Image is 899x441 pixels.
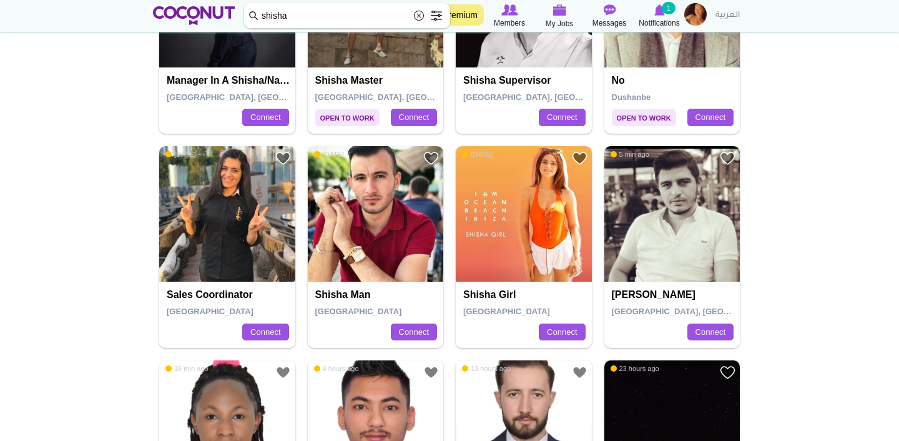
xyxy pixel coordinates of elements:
span: [GEOGRAPHIC_DATA], [GEOGRAPHIC_DATA] [612,307,790,316]
h4: Shisha man [315,289,440,300]
a: My Jobs My Jobs [534,3,584,30]
h4: Shisha girl [463,289,587,300]
h4: Sales Coordinator [167,289,291,300]
a: Add to Favourites [423,365,439,380]
small: 1 [662,2,675,14]
a: Connect [687,324,734,341]
img: Notifications [654,4,665,16]
input: Search members by role or city [244,3,450,28]
a: Add to Favourites [423,151,439,166]
span: [GEOGRAPHIC_DATA], [GEOGRAPHIC_DATA] [463,92,641,102]
span: 13 hours ago [462,364,511,373]
span: [GEOGRAPHIC_DATA] [167,307,253,316]
a: Notifications Notifications 1 [634,3,684,29]
h4: Shisha supervisor [463,75,587,86]
a: Connect [242,109,288,126]
a: Add to Favourites [275,365,291,380]
img: Messages [603,4,616,16]
a: Add to Favourites [572,365,587,380]
h4: No [612,75,736,86]
span: Open to Work [315,109,380,126]
span: My Jobs [546,17,574,30]
a: Add to Favourites [275,151,291,166]
a: Add to Favourites [720,365,735,380]
a: العربية [709,3,746,28]
img: My Jobs [553,4,566,16]
span: [GEOGRAPHIC_DATA] [463,307,550,316]
span: [DATE] [462,150,493,159]
a: Messages Messages [584,3,634,29]
span: [GEOGRAPHIC_DATA], [GEOGRAPHIC_DATA] [315,92,493,102]
a: Browse Members Members [484,3,534,29]
span: [GEOGRAPHIC_DATA] [315,307,402,316]
h4: Manager in a shisha/nargile company in [GEOGRAPHIC_DATA] [167,75,291,86]
a: Connect [391,109,437,126]
span: Notifications [639,17,679,29]
span: Messages [592,17,627,29]
a: Go Premium [422,4,484,26]
a: Add to Favourites [720,151,735,166]
span: 23 hours ago [611,364,659,373]
a: Add to Favourites [572,151,587,166]
span: Open to Work [612,109,676,126]
img: Browse Members [501,4,518,16]
a: Connect [539,109,585,126]
span: 5 min ago [611,150,649,159]
img: Home [153,6,235,25]
a: Connect [391,324,437,341]
a: Connect [687,109,734,126]
h4: Shisha master [315,75,440,86]
span: 16 min ago [165,364,208,373]
h4: [PERSON_NAME] [612,289,736,300]
span: Members [494,17,525,29]
a: Connect [539,324,585,341]
a: Connect [242,324,288,341]
span: Dushanbe [612,92,651,102]
span: [GEOGRAPHIC_DATA], [GEOGRAPHIC_DATA] [167,92,345,102]
span: 4 hours ago [314,364,359,373]
span: [DATE] [165,150,196,159]
span: [DATE] [314,150,345,159]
